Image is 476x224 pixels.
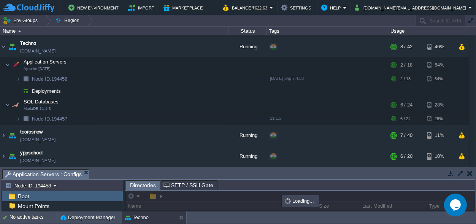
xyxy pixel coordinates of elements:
span: Application Servers : Configs [5,170,82,179]
button: Settings [281,3,313,12]
img: CloudJiffy [3,3,54,13]
button: Techno [125,214,149,221]
div: No active tasks [10,211,57,224]
div: 28% [427,97,452,113]
img: AMDAwAAAACH5BAEAAAAALAAAAAABAAEAAAICRAEAOw== [7,125,17,146]
a: Techno [20,40,36,47]
a: Deployments [31,88,62,94]
img: AMDAwAAAACH5BAEAAAAALAAAAAABAAEAAAICRAEAOw== [5,57,10,73]
iframe: chat widget [444,194,468,216]
span: 11.1.3 [270,116,281,121]
button: Help [321,3,343,12]
img: AMDAwAAAACH5BAEAAAAALAAAAAABAAEAAAICRAEAOw== [21,73,31,85]
a: SQL DatabasesMariaDB 11.1.3 [23,99,60,105]
img: AMDAwAAAACH5BAEAAAAALAAAAAABAAEAAAICRAEAOw== [0,37,6,57]
span: SFTP / SSH Gate [163,181,213,190]
div: Name [1,27,228,35]
img: AMDAwAAAACH5BAEAAAAALAAAAAABAAEAAAICRAEAOw== [18,30,21,32]
div: Running [228,37,267,57]
div: 64% [427,73,452,85]
img: AMDAwAAAACH5BAEAAAAALAAAAAABAAEAAAICRAEAOw== [16,113,21,125]
span: Application Servers [23,59,68,65]
div: 10% [427,146,452,167]
div: Status [229,27,266,35]
img: AMDAwAAAACH5BAEAAAAALAAAAAABAAEAAAICRAEAOw== [21,113,31,125]
button: Balance ₹622.63 [223,3,270,12]
span: [DATE]-php-7.4.33 [270,76,304,81]
button: Node ID: 194458 [5,182,53,189]
a: Application ServersApache [DATE] [23,59,68,65]
div: 28% [427,113,452,125]
img: AMDAwAAAACH5BAEAAAAALAAAAAABAAEAAAICRAEAOw== [10,57,21,73]
div: 2 / 18 [400,73,411,85]
a: Node ID:194457 [31,116,68,122]
span: 194458 [31,76,68,82]
div: Running [228,146,267,167]
span: 194457 [31,116,68,122]
span: Apache [DATE] [24,67,51,71]
img: AMDAwAAAACH5BAEAAAAALAAAAAABAAEAAAICRAEAOw== [10,97,21,113]
img: AMDAwAAAACH5BAEAAAAALAAAAAABAAEAAAICRAEAOw== [0,146,6,167]
div: Usage [389,27,469,35]
span: MariaDB 11.1.3 [24,106,51,111]
img: AMDAwAAAACH5BAEAAAAALAAAAAABAAEAAAICRAEAOw== [16,73,21,85]
div: Tags [267,27,388,35]
span: SQL Databases [23,98,60,105]
button: Env Groups [3,15,40,26]
a: yppschool [20,149,43,157]
button: Marketplace [163,3,205,12]
div: Running [228,125,267,146]
a: Node ID:194458 [31,76,68,82]
div: 6 / 24 [400,113,411,125]
div: Loading... [282,196,318,206]
div: 64% [427,57,452,73]
img: AMDAwAAAACH5BAEAAAAALAAAAAABAAEAAAICRAEAOw== [7,37,17,57]
a: [DOMAIN_NAME] [20,136,56,143]
a: Mount Points [16,203,51,210]
img: AMDAwAAAACH5BAEAAAAALAAAAAABAAEAAAICRAEAOw== [0,125,6,146]
button: Import [128,3,157,12]
div: 8 / 42 [400,37,413,57]
img: AMDAwAAAACH5BAEAAAAALAAAAAABAAEAAAICRAEAOw== [21,85,31,97]
div: 6 / 24 [400,97,413,113]
div: 46% [427,37,452,57]
img: AMDAwAAAACH5BAEAAAAALAAAAAABAAEAAAICRAEAOw== [5,97,10,113]
a: toorosnew [20,128,43,136]
span: Directories [130,181,156,190]
img: AMDAwAAAACH5BAEAAAAALAAAAAABAAEAAAICRAEAOw== [7,146,17,167]
div: 7 / 40 [400,125,413,146]
div: 11% [427,125,452,146]
a: Root [16,193,30,200]
a: [DOMAIN_NAME] [20,47,56,55]
div: 6 / 20 [400,146,413,167]
img: AMDAwAAAACH5BAEAAAAALAAAAAABAAEAAAICRAEAOw== [16,85,21,97]
div: 2 / 18 [400,57,413,73]
button: Deployment Manager [60,214,115,221]
span: Node ID: [32,76,51,82]
button: Region [55,15,82,26]
span: Node ID: [32,116,51,122]
a: [DOMAIN_NAME] [20,157,56,164]
button: New Environment [68,3,121,12]
button: [DOMAIN_NAME][EMAIL_ADDRESS][DOMAIN_NAME] [355,3,468,12]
